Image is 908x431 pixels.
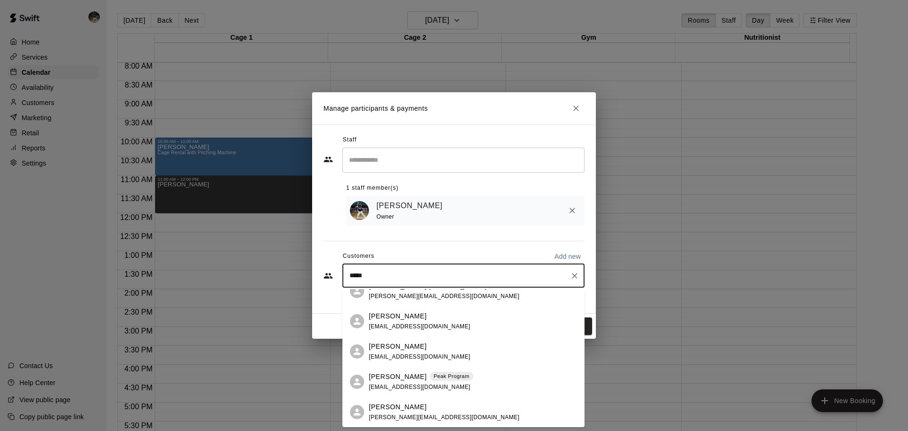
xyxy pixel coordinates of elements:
span: Owner [376,213,394,220]
p: [PERSON_NAME] [369,311,427,321]
p: [PERSON_NAME] [369,372,427,382]
span: Customers [343,249,375,264]
svg: Customers [323,271,333,281]
a: [PERSON_NAME] [376,200,443,212]
span: [EMAIL_ADDRESS][DOMAIN_NAME] [369,353,471,360]
button: Close [567,100,585,117]
div: Start typing to search customers... [342,264,585,288]
p: Add new [554,252,581,261]
div: James DeMers [350,344,364,359]
p: Manage participants & payments [323,104,428,114]
button: Add new [550,249,585,264]
svg: Staff [323,155,333,164]
div: Justin Ellington [350,405,364,419]
div: Search staff [342,148,585,173]
button: Remove [564,202,581,219]
p: [PERSON_NAME] [369,402,427,412]
div: James A Danforth [350,314,364,328]
span: [EMAIL_ADDRESS][DOMAIN_NAME] [369,384,471,390]
span: Staff [343,132,357,148]
span: [EMAIL_ADDRESS][DOMAIN_NAME] [369,323,471,330]
div: Jackson Ellington [350,284,364,298]
p: Peak Program [434,372,470,380]
div: James DeMers [350,375,364,389]
span: [PERSON_NAME][EMAIL_ADDRESS][DOMAIN_NAME] [369,414,519,421]
p: [PERSON_NAME] [369,342,427,352]
span: 1 staff member(s) [346,181,399,196]
button: Clear [568,269,581,282]
span: [PERSON_NAME][EMAIL_ADDRESS][DOMAIN_NAME] [369,293,519,299]
img: Nolan Gilbert [350,201,369,220]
